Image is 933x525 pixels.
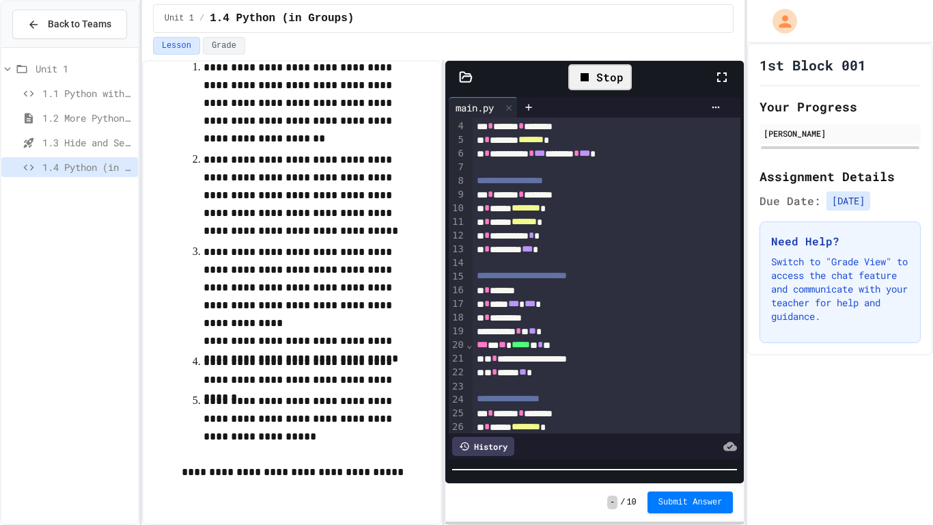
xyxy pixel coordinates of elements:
span: Back to Teams [48,17,111,31]
div: 24 [449,393,466,407]
div: [PERSON_NAME] [764,127,917,139]
span: 1.1 Python with Turtle [42,86,133,100]
div: 19 [449,325,466,338]
h1: 1st Block 001 [760,55,866,75]
span: 1.4 Python (in Groups) [210,10,354,27]
div: 6 [449,147,466,161]
h2: Assignment Details [760,167,921,186]
div: 15 [449,270,466,284]
h2: Your Progress [760,97,921,116]
div: 12 [449,229,466,243]
div: 16 [449,284,466,297]
div: 23 [449,380,466,394]
span: Unit 1 [36,62,133,76]
h3: Need Help? [771,233,909,250]
div: 13 [449,243,466,256]
div: 21 [449,352,466,366]
div: 25 [449,407,466,420]
span: / [620,497,625,508]
div: History [452,437,514,456]
div: 10 [449,202,466,215]
div: Stop [568,64,632,90]
span: 1.4 Python (in Groups) [42,160,133,174]
div: 7 [449,161,466,174]
span: Submit Answer [658,497,723,508]
div: My Account [758,5,800,37]
span: 1.2 More Python (using Turtle) [42,111,133,125]
span: 1.3 Hide and Seek [42,135,133,150]
div: 26 [449,420,466,434]
div: 8 [449,174,466,188]
span: Fold line [466,339,473,350]
div: 5 [449,133,466,147]
div: 18 [449,311,466,325]
p: Switch to "Grade View" to access the chat feature and communicate with your teacher for help and ... [771,255,909,323]
span: Unit 1 [165,13,194,24]
span: / [199,13,204,24]
div: 14 [449,256,466,270]
span: Due Date: [760,193,821,209]
span: 10 [626,497,636,508]
button: Submit Answer [647,492,734,513]
div: 22 [449,366,466,379]
button: Back to Teams [12,10,127,39]
span: - [607,496,617,509]
div: main.py [449,97,518,118]
div: 17 [449,297,466,311]
div: 9 [449,188,466,202]
button: Lesson [153,37,200,55]
span: [DATE] [826,191,870,211]
div: 4 [449,120,466,133]
div: 11 [449,215,466,229]
div: 20 [449,338,466,352]
button: Grade [203,37,245,55]
div: main.py [449,100,501,115]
